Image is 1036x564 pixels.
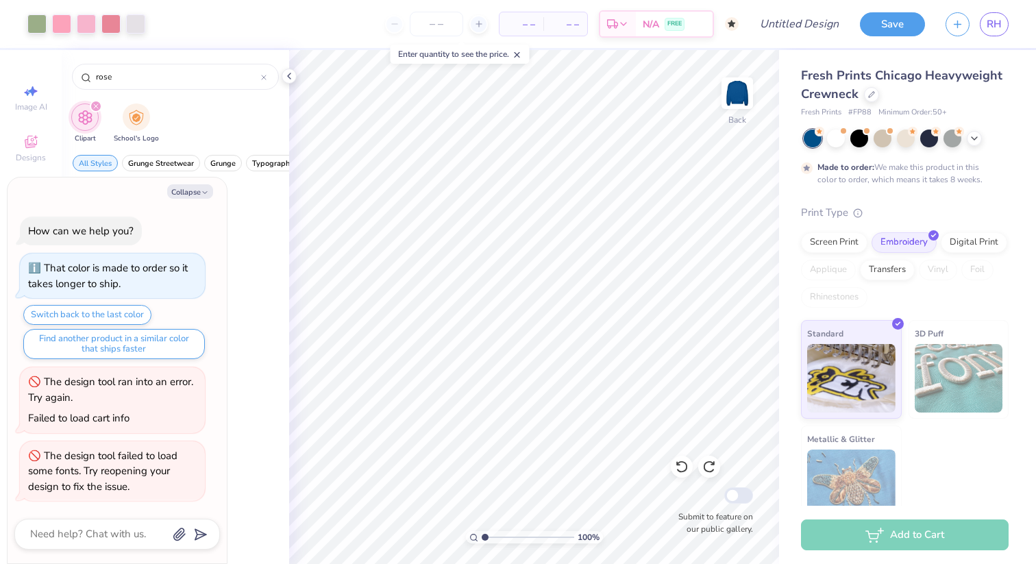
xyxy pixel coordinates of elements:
div: Rhinestones [801,287,867,308]
span: – – [552,17,579,32]
div: filter for Clipart [71,103,99,144]
div: How can we help you? [28,224,134,238]
div: The design tool failed to load some fonts. Try reopening your design to fix the issue. [28,449,177,493]
span: # FP88 [848,107,872,119]
label: Submit to feature on our public gallery. [671,511,753,535]
div: Foil [961,260,994,280]
input: – – [410,12,463,36]
span: Designs [16,152,46,163]
button: Find another product in a similar color that ships faster [23,329,205,359]
button: Save [860,12,925,36]
img: Clipart Image [77,110,93,125]
a: RH [980,12,1009,36]
div: Back [728,114,746,126]
div: Applique [801,260,856,280]
img: School's Logo Image [129,110,144,125]
span: FREE [667,19,682,29]
span: Clipart [75,134,96,144]
span: School's Logo [114,134,159,144]
button: filter button [246,155,300,171]
div: That color is made to order so it takes longer to ship. [28,261,188,291]
div: Print Type [801,205,1009,221]
span: Typography [252,158,294,169]
button: Switch back to the last color [23,305,151,325]
input: Try "Stars" [95,70,261,84]
div: Digital Print [941,232,1007,253]
img: Standard [807,344,896,413]
span: – – [508,17,535,32]
div: Failed to load cart info [28,411,129,425]
img: Metallic & Glitter [807,450,896,518]
span: Fresh Prints [801,107,841,119]
div: Embroidery [872,232,937,253]
span: Fresh Prints Chicago Heavyweight Crewneck [801,67,1002,102]
span: RH [987,16,1002,32]
span: All Styles [79,158,112,169]
div: The design tool ran into an error. Try again. [28,375,193,404]
div: Transfers [860,260,915,280]
button: filter button [122,155,200,171]
button: filter button [204,155,242,171]
button: filter button [114,103,159,144]
div: We make this product in this color to order, which means it takes 8 weeks. [817,161,986,186]
span: Metallic & Glitter [807,432,875,446]
img: Back [724,79,751,107]
span: 3D Puff [915,326,944,341]
span: Minimum Order: 50 + [878,107,947,119]
span: N/A [643,17,659,32]
span: Grunge [210,158,236,169]
strong: Made to order: [817,162,874,173]
span: 100 % [578,531,600,543]
span: Grunge Streetwear [128,158,194,169]
span: Image AI [15,101,47,112]
button: filter button [73,155,118,171]
div: filter for School's Logo [114,103,159,144]
button: Collapse [167,184,213,199]
span: Standard [807,326,843,341]
img: 3D Puff [915,344,1003,413]
div: Vinyl [919,260,957,280]
div: Enter quantity to see the price. [391,45,530,64]
div: Screen Print [801,232,867,253]
input: Untitled Design [749,10,850,38]
button: filter button [71,103,99,144]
